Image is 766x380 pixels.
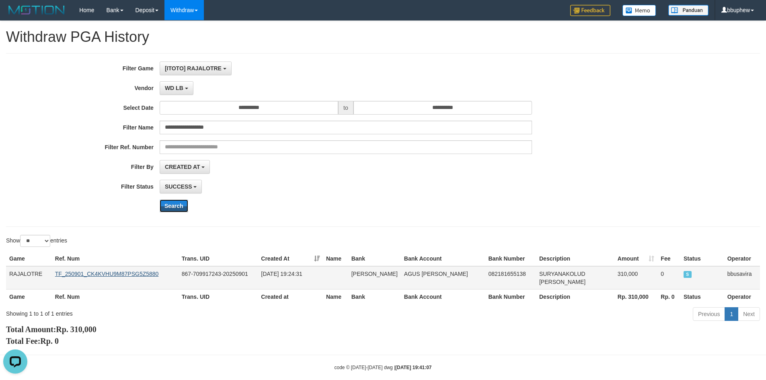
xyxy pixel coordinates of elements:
[614,251,658,266] th: Amount: activate to sort column ascending
[668,5,708,16] img: panduan.png
[724,289,760,304] th: Operator
[485,266,536,290] td: 082181655138
[160,62,232,75] button: [ITOTO] RAJALOTRE
[165,65,222,72] span: [ITOTO] RAJALOTRE
[165,85,183,91] span: WD LB
[693,307,725,321] a: Previous
[335,365,432,370] small: code © [DATE]-[DATE] dwg |
[165,183,192,190] span: SUCCESS
[738,307,760,321] a: Next
[338,101,353,115] span: to
[6,251,52,266] th: Game
[258,251,323,266] th: Created At: activate to sort column ascending
[160,180,202,193] button: SUCCESS
[725,307,738,321] a: 1
[680,289,724,304] th: Status
[40,337,59,345] span: Rp. 0
[536,289,614,304] th: Description
[680,251,724,266] th: Status
[614,289,658,304] th: Rp. 310,000
[52,289,179,304] th: Ref. Num
[258,289,323,304] th: Created at
[622,5,656,16] img: Button%20Memo.svg
[160,81,193,95] button: WD LB
[179,289,258,304] th: Trans. UID
[614,266,658,290] td: 310,000
[52,251,179,266] th: Ref. Num
[55,271,159,277] a: TF_250901_CK4KVHU9M87PSG5Z5880
[160,199,188,212] button: Search
[165,164,200,170] span: CREATED AT
[323,251,348,266] th: Name
[570,5,610,16] img: Feedback.jpg
[56,325,97,334] span: Rp. 310,000
[6,289,52,304] th: Game
[179,266,258,290] td: 867-709917243-20250901
[348,266,401,290] td: [PERSON_NAME]
[6,4,67,16] img: MOTION_logo.png
[401,266,485,290] td: AGUS [PERSON_NAME]
[3,3,27,27] button: Open LiveChat chat widget
[6,266,52,290] td: RAJALOTRE
[657,289,680,304] th: Rp. 0
[6,325,97,334] b: Total Amount:
[6,29,760,45] h1: Withdraw PGA History
[6,306,313,318] div: Showing 1 to 1 of 1 entries
[536,251,614,266] th: Description
[536,266,614,290] td: SURYANAKOLUD [PERSON_NAME]
[684,271,692,278] span: SUCCESS
[485,289,536,304] th: Bank Number
[401,251,485,266] th: Bank Account
[395,365,431,370] strong: [DATE] 19:41:07
[348,251,401,266] th: Bank
[20,235,50,247] select: Showentries
[348,289,401,304] th: Bank
[724,266,760,290] td: bbusavira
[323,289,348,304] th: Name
[179,251,258,266] th: Trans. UID
[657,251,680,266] th: Fee
[485,251,536,266] th: Bank Number
[724,251,760,266] th: Operator
[401,289,485,304] th: Bank Account
[6,337,59,345] b: Total Fee:
[6,235,67,247] label: Show entries
[657,266,680,290] td: 0
[160,160,210,174] button: CREATED AT
[258,266,323,290] td: [DATE] 19:24:31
